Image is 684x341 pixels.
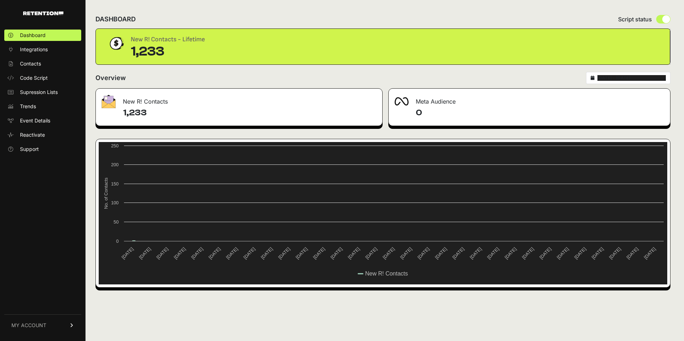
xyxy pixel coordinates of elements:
img: Retention.com [23,11,63,15]
span: Event Details [20,117,50,124]
div: New R! Contacts [96,89,382,110]
span: MY ACCOUNT [11,322,46,329]
img: dollar-coin-05c43ed7efb7bc0c12610022525b4bbbb207c7efeef5aecc26f025e68dcafac9.png [107,35,125,52]
text: [DATE] [643,246,657,260]
text: [DATE] [399,246,413,260]
span: Support [20,146,39,153]
span: Code Script [20,74,48,82]
text: [DATE] [486,246,500,260]
text: [DATE] [173,246,187,260]
text: [DATE] [242,246,256,260]
span: Supression Lists [20,89,58,96]
a: MY ACCOUNT [4,314,81,336]
text: [DATE] [330,246,343,260]
text: [DATE] [138,246,152,260]
a: Reactivate [4,129,81,141]
text: [DATE] [521,246,535,260]
text: 250 [111,143,119,148]
text: [DATE] [225,246,239,260]
text: [DATE] [260,246,274,260]
text: [DATE] [591,246,605,260]
text: [DATE] [556,246,570,260]
text: [DATE] [312,246,326,260]
span: Integrations [20,46,48,53]
text: 200 [111,162,119,167]
text: [DATE] [451,246,465,260]
text: [DATE] [190,246,204,260]
text: [DATE] [208,246,222,260]
a: Support [4,143,81,155]
text: 100 [111,200,119,205]
text: [DATE] [295,246,309,260]
h4: 1,233 [123,107,377,119]
text: 50 [114,219,119,225]
text: [DATE] [382,246,395,260]
text: [DATE] [277,246,291,260]
a: Event Details [4,115,81,126]
text: [DATE] [416,246,430,260]
text: 150 [111,181,119,187]
span: Reactivate [20,131,45,138]
a: Trends [4,101,81,112]
div: New R! Contacts - Lifetime [131,35,205,44]
h2: Overview [95,73,126,83]
div: 1,233 [131,44,205,59]
a: Contacts [4,58,81,69]
text: [DATE] [120,246,134,260]
span: Dashboard [20,32,46,39]
img: fa-envelope-19ae18322b30453b285274b1b8af3d052b27d846a4fbe8435d1a52b978f639a2.png [102,95,116,108]
text: [DATE] [538,246,552,260]
span: Contacts [20,60,41,67]
text: [DATE] [573,246,587,260]
a: Dashboard [4,30,81,41]
text: New R! Contacts [365,271,408,277]
text: [DATE] [608,246,622,260]
span: Script status [618,15,652,23]
text: 0 [116,238,119,244]
span: Trends [20,103,36,110]
text: [DATE] [364,246,378,260]
div: Meta Audience [389,89,670,110]
text: [DATE] [155,246,169,260]
text: [DATE] [503,246,517,260]
text: No. of Contacts [103,178,109,209]
text: [DATE] [469,246,483,260]
a: Integrations [4,44,81,55]
a: Code Script [4,72,81,84]
a: Supression Lists [4,86,81,98]
text: [DATE] [434,246,448,260]
text: [DATE] [347,246,361,260]
text: [DATE] [626,246,639,260]
h4: 0 [416,107,664,119]
h2: DASHBOARD [95,14,136,24]
img: fa-meta-2f981b61bb99beabf952f7030308934f19ce035c18b003e963880cc3fabeebb7.png [394,97,409,106]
